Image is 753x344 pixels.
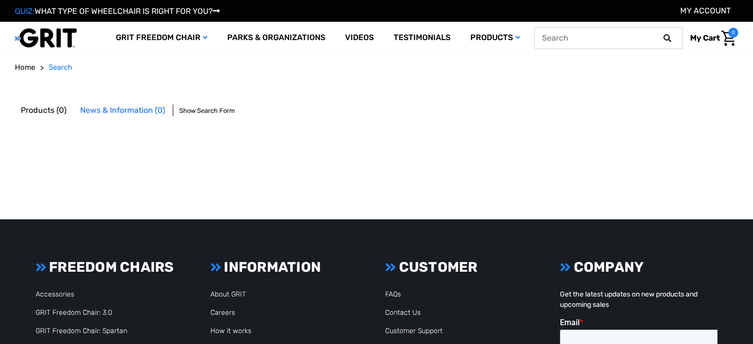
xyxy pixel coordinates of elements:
nav: Breadcrumb [15,62,738,73]
span: News & Information (0) [80,105,165,115]
a: Learn More [530,22,606,54]
a: Testimonials [384,22,460,54]
a: Products [460,22,530,54]
a: Videos [335,22,384,54]
img: Cart [721,31,736,46]
a: Cart with 0 items [683,28,738,49]
h3: CUSTOMER [385,259,543,276]
img: GRIT All-Terrain Wheelchair and Mobility Equipment [15,28,77,48]
span: 0 [728,28,738,38]
a: Careers [210,308,235,317]
span: Search [49,63,72,72]
span: Show Search Form [179,106,235,116]
span: My Cart [690,33,720,43]
a: Search [49,62,72,73]
p: Get the latest updates on new products and upcoming sales [560,289,717,310]
h3: INFORMATION [210,259,368,276]
a: GRIT Freedom Chair: 3.0 [36,308,112,317]
input: Search [534,27,683,49]
a: FAQs [385,290,401,298]
a: GRIT Freedom Chair: Spartan [36,327,127,335]
a: Account [680,6,731,15]
a: Customer Support [385,327,443,335]
span: Home [15,63,35,72]
a: Home [15,62,35,73]
h3: FREEDOM CHAIRS [36,259,193,276]
a: GRIT Freedom Chair [106,22,217,54]
a: QUIZ:WHAT TYPE OF WHEELCHAIR IS RIGHT FOR YOU? [15,6,220,16]
a: How it works [210,327,251,335]
span: Products (0) [21,105,66,115]
a: Parks & Organizations [217,22,335,54]
a: Hide Search Form [179,104,235,116]
a: Accessories [36,290,74,298]
span: QUIZ: [15,6,35,16]
h3: COMPANY [560,259,717,276]
a: Contact Us [385,308,421,317]
a: About GRIT [210,290,246,298]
